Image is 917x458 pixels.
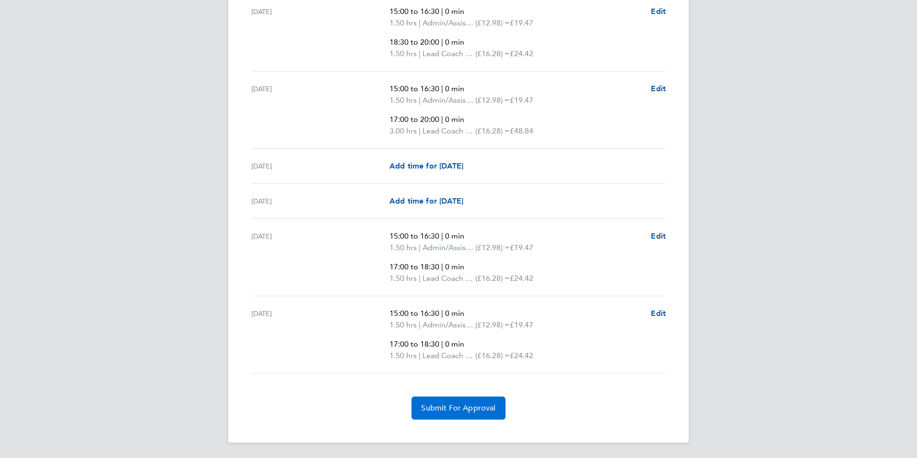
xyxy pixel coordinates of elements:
[651,231,666,241] span: Edit
[251,6,389,60] div: [DATE]
[389,351,417,360] span: 1.50 hrs
[423,17,475,29] span: Admin/Assistant Coach Rate
[251,160,389,172] div: [DATE]
[445,115,464,124] span: 0 min
[251,83,389,137] div: [DATE]
[510,274,533,283] span: £24.42
[423,48,475,60] span: Lead Coach Rate
[445,231,464,241] span: 0 min
[651,83,666,95] a: Edit
[441,7,443,16] span: |
[651,7,666,16] span: Edit
[389,126,417,135] span: 3.00 hrs
[475,274,510,283] span: (£16.28) =
[389,37,439,47] span: 18:30 to 20:00
[445,37,464,47] span: 0 min
[651,6,666,17] a: Edit
[419,243,421,252] span: |
[389,262,439,271] span: 17:00 to 18:30
[419,96,421,105] span: |
[389,161,463,170] span: Add time for [DATE]
[389,274,417,283] span: 1.50 hrs
[389,7,439,16] span: 15:00 to 16:30
[389,160,463,172] a: Add time for [DATE]
[441,339,443,349] span: |
[441,262,443,271] span: |
[251,308,389,362] div: [DATE]
[475,126,510,135] span: (£16.28) =
[419,320,421,329] span: |
[651,230,666,242] a: Edit
[475,320,510,329] span: (£12.98) =
[475,243,510,252] span: (£12.98) =
[510,96,533,105] span: £19.47
[441,309,443,318] span: |
[445,309,464,318] span: 0 min
[389,309,439,318] span: 15:00 to 16:30
[510,126,533,135] span: £48.84
[389,96,417,105] span: 1.50 hrs
[651,309,666,318] span: Edit
[510,243,533,252] span: £19.47
[475,96,510,105] span: (£12.98) =
[510,351,533,360] span: £24.42
[651,84,666,93] span: Edit
[445,262,464,271] span: 0 min
[251,230,389,284] div: [DATE]
[445,84,464,93] span: 0 min
[510,320,533,329] span: £19.47
[389,196,463,205] span: Add time for [DATE]
[423,125,475,137] span: Lead Coach Rate
[510,49,533,58] span: £24.42
[419,126,421,135] span: |
[441,37,443,47] span: |
[419,274,421,283] span: |
[423,95,475,106] span: Admin/Assistant Coach Rate
[423,350,475,362] span: Lead Coach Rate
[389,49,417,58] span: 1.50 hrs
[419,49,421,58] span: |
[421,403,495,413] span: Submit For Approval
[475,351,510,360] span: (£16.28) =
[445,7,464,16] span: 0 min
[389,243,417,252] span: 1.50 hrs
[441,84,443,93] span: |
[389,195,463,207] a: Add time for [DATE]
[441,231,443,241] span: |
[423,242,475,253] span: Admin/Assistant Coach Rate
[389,84,439,93] span: 15:00 to 16:30
[445,339,464,349] span: 0 min
[423,319,475,331] span: Admin/Assistant Coach Rate
[651,308,666,319] a: Edit
[389,18,417,27] span: 1.50 hrs
[441,115,443,124] span: |
[389,231,439,241] span: 15:00 to 16:30
[389,115,439,124] span: 17:00 to 20:00
[475,49,510,58] span: (£16.28) =
[475,18,510,27] span: (£12.98) =
[419,351,421,360] span: |
[389,320,417,329] span: 1.50 hrs
[411,397,505,420] button: Submit For Approval
[423,273,475,284] span: Lead Coach Rate
[251,195,389,207] div: [DATE]
[389,339,439,349] span: 17:00 to 18:30
[419,18,421,27] span: |
[510,18,533,27] span: £19.47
